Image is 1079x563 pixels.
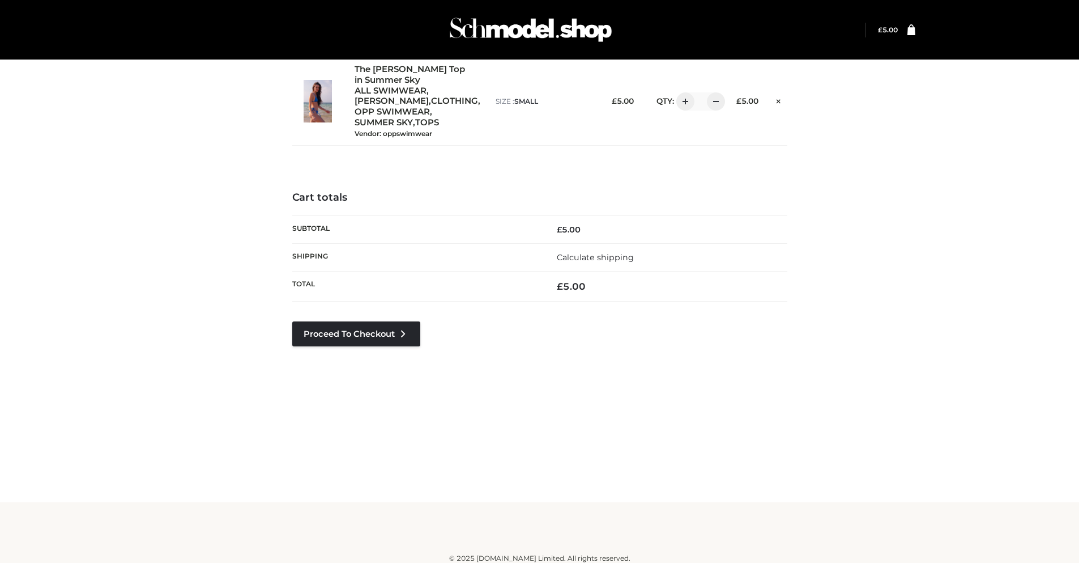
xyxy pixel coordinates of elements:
small: Vendor: oppswimwear [355,129,432,138]
span: £ [557,281,563,292]
a: Proceed to Checkout [292,321,420,346]
a: Remove this item [770,92,787,107]
bdi: 5.00 [612,96,634,105]
bdi: 5.00 [557,281,586,292]
span: £ [878,26,882,34]
bdi: 5.00 [736,96,758,105]
p: size : [496,96,592,107]
a: The [PERSON_NAME] Top in Summer Sky [355,64,471,86]
a: TOPS [415,117,439,128]
a: CLOTHING [431,96,478,107]
th: Shipping [292,244,540,272]
a: SUMMER SKY [355,117,413,128]
th: Total [292,272,540,302]
img: Schmodel Admin 964 [446,7,616,52]
a: ALL SWIMWEAR [355,86,427,96]
a: OPP SWIMWEAR [355,107,430,117]
bdi: 5.00 [557,225,581,235]
span: £ [736,96,741,105]
th: Subtotal [292,215,540,243]
span: SMALL [514,97,538,105]
div: QTY: [645,92,717,111]
div: , , , , , [355,64,484,138]
a: Calculate shipping [557,252,634,263]
a: [PERSON_NAME] [355,96,429,107]
h4: Cart totals [292,192,787,204]
span: £ [612,96,617,105]
span: £ [557,225,562,235]
bdi: 5.00 [878,26,898,34]
a: £5.00 [878,26,898,34]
